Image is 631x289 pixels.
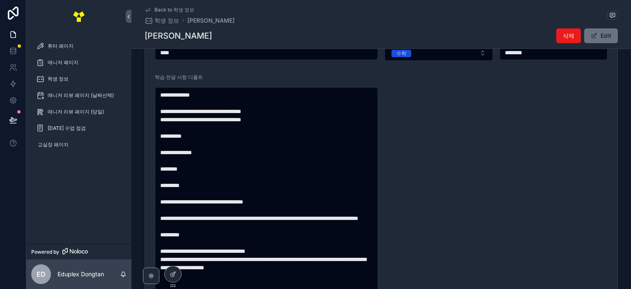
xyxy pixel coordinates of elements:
[31,137,127,152] a: 교실장 페이지
[31,104,127,119] a: 매니저 리뷰 페이지 (당일)
[48,109,104,115] span: 매니저 리뷰 페이지 (당일)
[31,55,127,70] a: 매니저 페이지
[154,7,194,13] span: Back to 학생 정보
[556,28,581,43] button: 삭제
[26,244,131,259] a: Powered by
[37,269,46,279] span: ED
[31,121,127,136] a: [DATE] 수업 점검
[385,45,493,61] button: Select Button
[48,92,114,99] span: 매니저 리뷰 페이지 (날짜선택)
[48,43,74,49] span: 튜터 페이지
[31,39,127,53] a: 튜터 페이지
[38,141,69,148] span: 교실장 페이지
[145,16,179,25] a: 학생 정보
[48,125,86,132] span: [DATE] 수업 점검
[48,76,69,82] span: 학생 정보
[72,10,85,23] img: App logo
[154,16,179,25] span: 학생 정보
[31,249,59,255] span: Powered by
[26,33,131,163] div: scrollable content
[563,32,574,40] span: 삭제
[396,50,406,57] div: 수학
[584,28,618,43] button: Edit
[48,59,78,66] span: 매니저 페이지
[145,7,194,13] a: Back to 학생 정보
[155,74,203,80] span: 학습 전달 사항 디폴트
[31,72,127,86] a: 학생 정보
[58,270,104,278] p: Eduplex Dongtan
[145,30,212,42] h1: [PERSON_NAME]
[31,88,127,103] a: 매니저 리뷰 페이지 (날짜선택)
[187,16,235,25] a: [PERSON_NAME]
